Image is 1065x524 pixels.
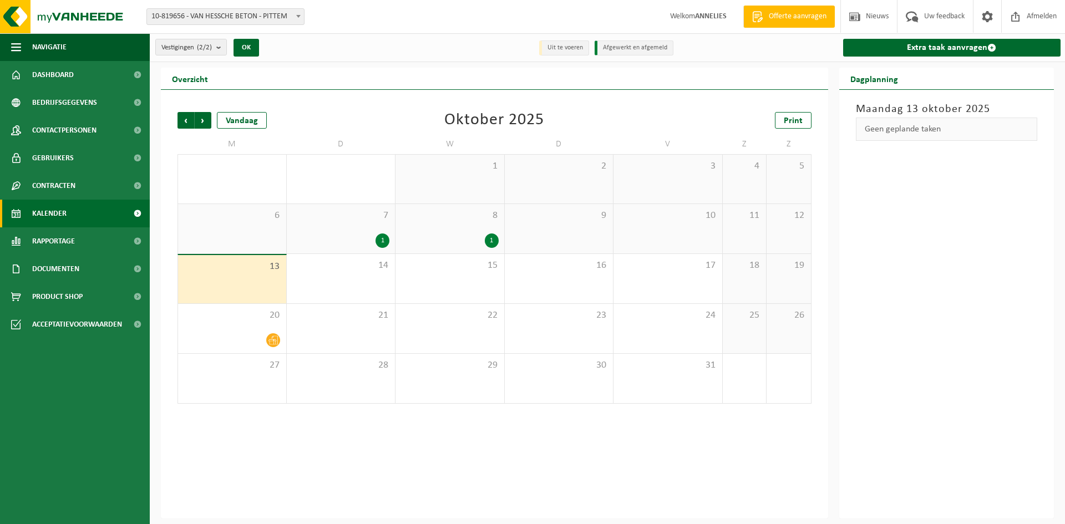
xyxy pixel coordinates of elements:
[619,260,717,272] span: 17
[197,44,212,51] count: (2/2)
[401,359,499,372] span: 29
[184,261,281,273] span: 13
[401,309,499,322] span: 22
[32,116,97,144] span: Contactpersonen
[772,260,805,272] span: 19
[619,359,717,372] span: 31
[161,68,219,89] h2: Overzicht
[772,210,805,222] span: 12
[775,112,812,129] a: Print
[619,309,717,322] span: 24
[485,233,499,248] div: 1
[292,359,390,372] span: 28
[613,134,723,154] td: V
[146,8,305,25] span: 10-819656 - VAN HESSCHE BETON - PITTEM
[401,210,499,222] span: 8
[723,134,767,154] td: Z
[510,309,608,322] span: 23
[843,39,1061,57] a: Extra taak aanvragen
[32,200,67,227] span: Kalender
[287,134,396,154] td: D
[505,134,614,154] td: D
[147,9,304,24] span: 10-819656 - VAN HESSCHE BETON - PITTEM
[695,12,727,21] strong: ANNELIES
[619,210,717,222] span: 10
[856,118,1038,141] div: Geen geplande taken
[728,160,761,172] span: 4
[292,309,390,322] span: 21
[177,134,287,154] td: M
[234,39,259,57] button: OK
[184,359,281,372] span: 27
[184,309,281,322] span: 20
[767,134,811,154] td: Z
[510,359,608,372] span: 30
[401,260,499,272] span: 15
[772,160,805,172] span: 5
[32,144,74,172] span: Gebruikers
[177,112,194,129] span: Vorige
[184,210,281,222] span: 6
[772,309,805,322] span: 26
[292,210,390,222] span: 7
[595,40,673,55] li: Afgewerkt en afgemeld
[195,112,211,129] span: Volgende
[539,40,589,55] li: Uit te voeren
[401,160,499,172] span: 1
[32,311,122,338] span: Acceptatievoorwaarden
[510,160,608,172] span: 2
[155,39,227,55] button: Vestigingen(2/2)
[856,101,1038,118] h3: Maandag 13 oktober 2025
[510,210,608,222] span: 9
[217,112,267,129] div: Vandaag
[728,260,761,272] span: 18
[619,160,717,172] span: 3
[839,68,909,89] h2: Dagplanning
[32,61,74,89] span: Dashboard
[728,309,761,322] span: 25
[161,39,212,56] span: Vestigingen
[728,210,761,222] span: 11
[32,33,67,61] span: Navigatie
[32,227,75,255] span: Rapportage
[510,260,608,272] span: 16
[292,260,390,272] span: 14
[32,255,79,283] span: Documenten
[784,116,803,125] span: Print
[444,112,544,129] div: Oktober 2025
[395,134,505,154] td: W
[743,6,835,28] a: Offerte aanvragen
[766,11,829,22] span: Offerte aanvragen
[376,233,389,248] div: 1
[32,283,83,311] span: Product Shop
[32,89,97,116] span: Bedrijfsgegevens
[32,172,75,200] span: Contracten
